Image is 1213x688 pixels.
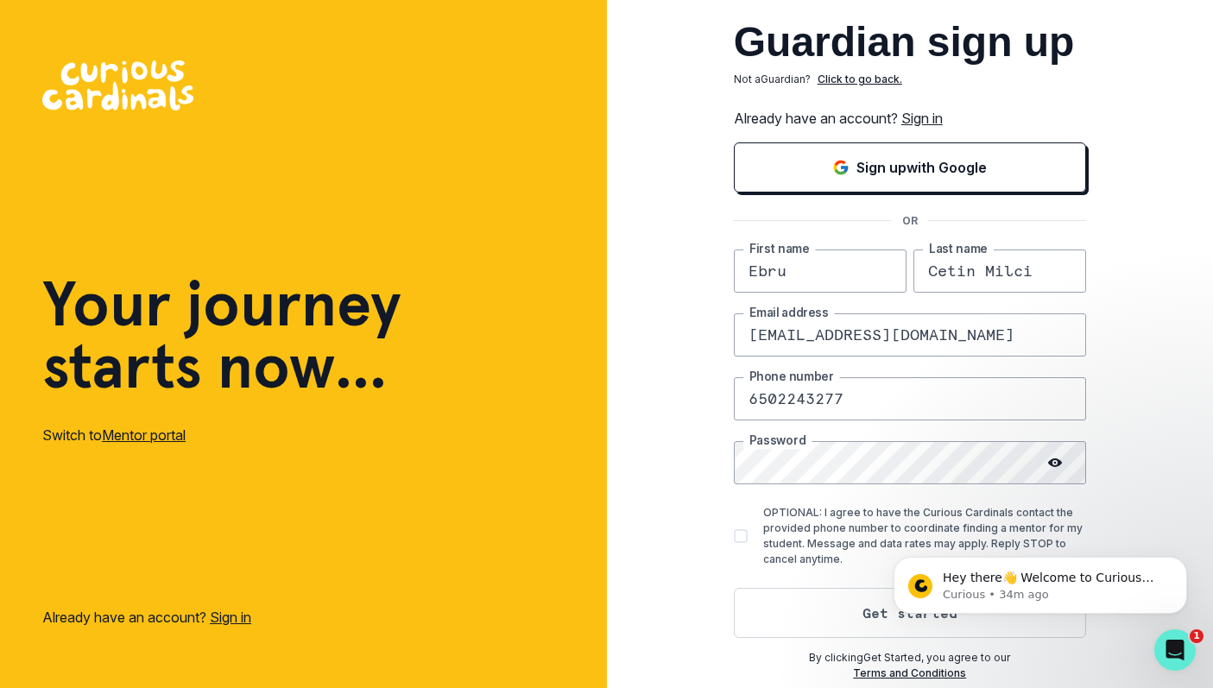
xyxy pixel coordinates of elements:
[734,72,811,87] p: Not a Guardian ?
[763,505,1086,567] p: OPTIONAL: I agree to have the Curious Cardinals contact the provided phone number to coordinate f...
[734,588,1086,638] button: Get started
[818,72,902,87] p: Click to go back.
[42,60,193,110] img: Curious Cardinals Logo
[210,609,251,626] a: Sign in
[734,650,1086,666] p: By clicking Get Started , you agree to our
[892,213,928,229] p: OR
[868,521,1213,641] iframe: Intercom notifications message
[1154,629,1196,671] iframe: Intercom live chat
[734,142,1086,193] button: Sign in with Google (GSuite)
[734,108,1086,129] p: Already have an account?
[901,110,943,127] a: Sign in
[102,426,186,444] a: Mentor portal
[1190,629,1204,643] span: 1
[42,426,102,444] span: Switch to
[734,22,1086,63] h2: Guardian sign up
[42,607,251,628] p: Already have an account?
[853,666,966,679] a: Terms and Conditions
[42,273,401,397] h1: Your journey starts now...
[856,157,987,178] p: Sign up with Google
